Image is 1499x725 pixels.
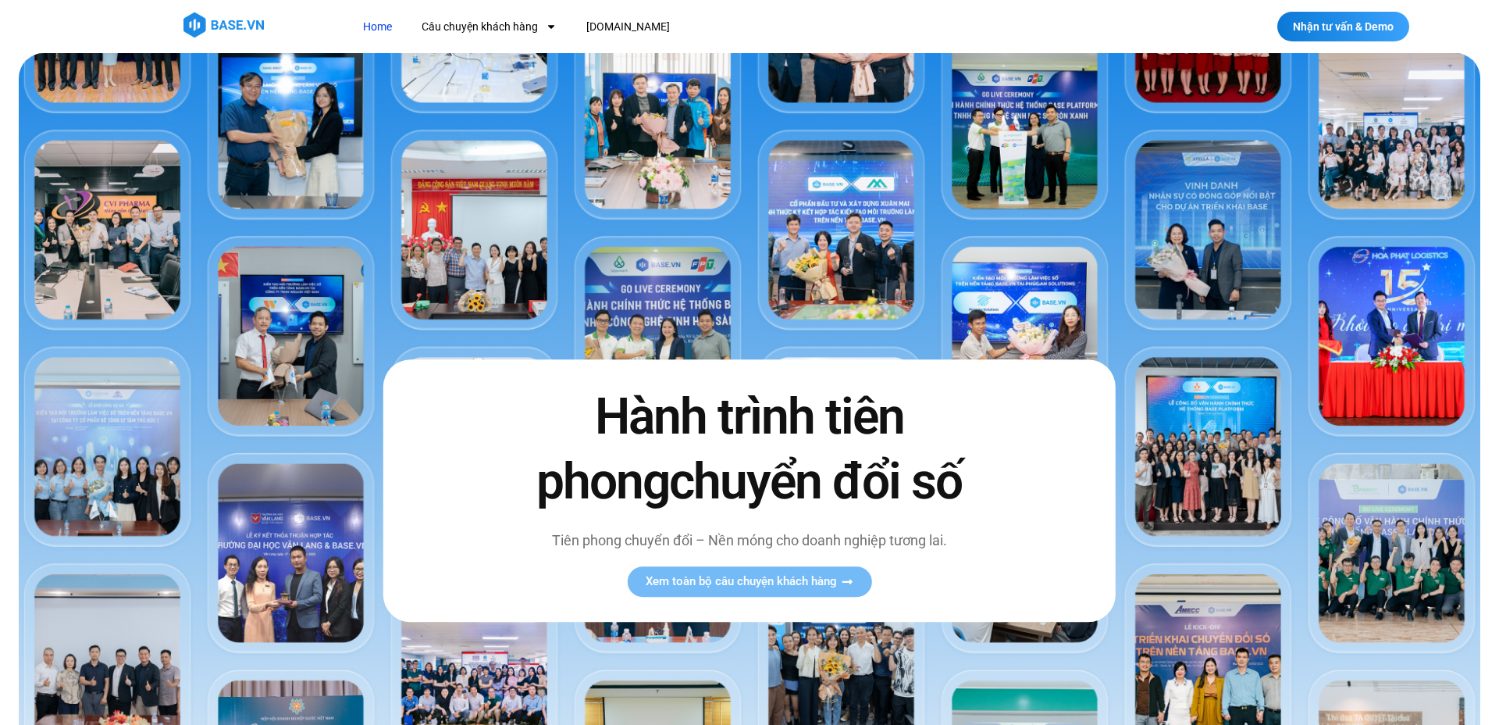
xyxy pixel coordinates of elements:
[351,12,404,41] a: Home
[1277,12,1409,41] a: Nhận tư vấn & Demo
[627,567,871,598] a: Xem toàn bộ câu chuyện khách hàng
[669,452,962,511] span: chuyển đổi số
[351,12,956,41] nav: Menu
[504,530,995,552] p: Tiên phong chuyển đổi – Nền móng cho doanh nghiệp tương lai.
[410,12,568,41] a: Câu chuyện khách hàng
[1293,21,1394,32] span: Nhận tư vấn & Demo
[575,12,682,41] a: [DOMAIN_NAME]
[646,577,837,588] span: Xem toàn bộ câu chuyện khách hàng
[504,384,995,514] h2: Hành trình tiên phong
